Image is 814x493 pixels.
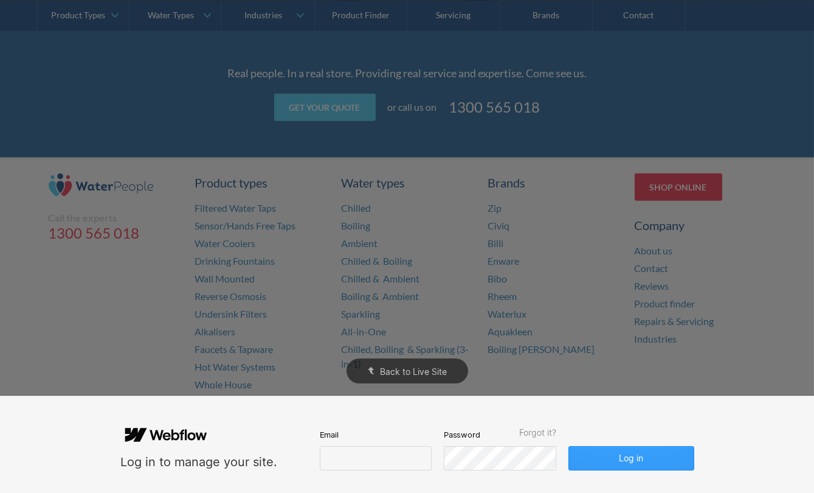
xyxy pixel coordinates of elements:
span: Password [444,429,480,440]
span: Back to Live Site [380,366,447,377]
button: Log in [568,446,694,470]
span: Forgot it? [519,428,556,438]
div: Log in to manage your site. [120,454,277,470]
span: Email [320,429,339,440]
span: Text us [5,29,38,41]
